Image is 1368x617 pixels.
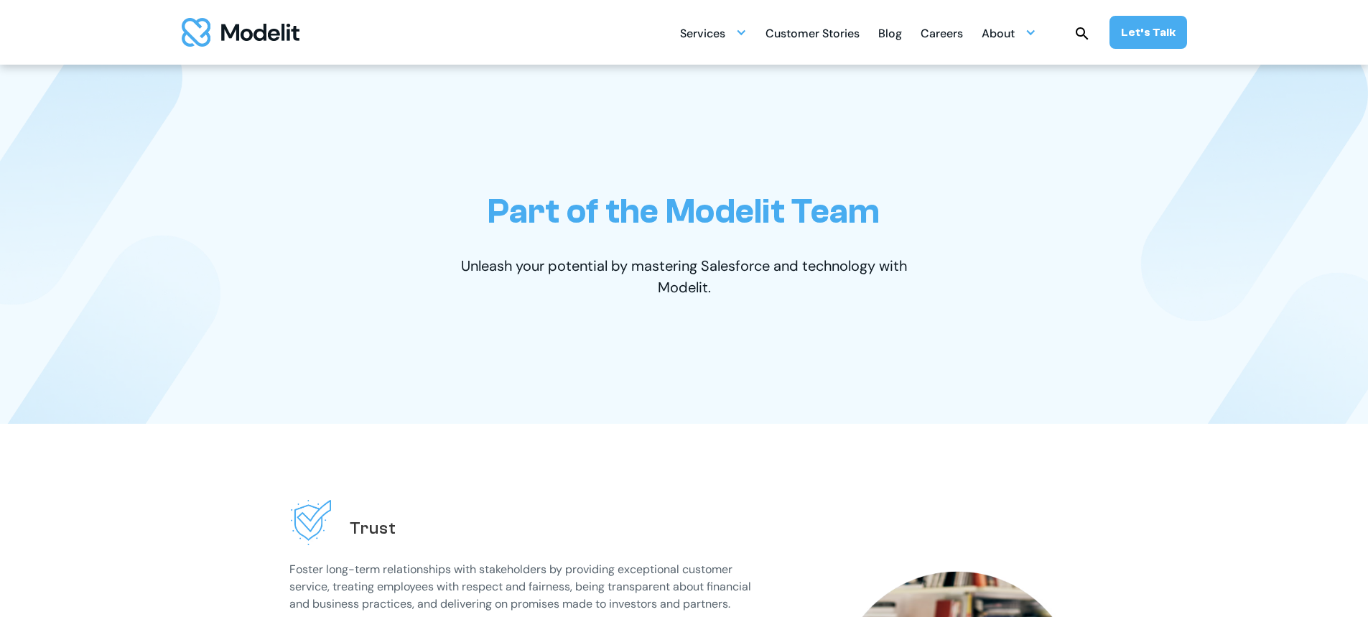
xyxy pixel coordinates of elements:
a: Let’s Talk [1109,16,1187,49]
h2: Trust [350,517,396,539]
div: Services [680,19,747,47]
a: Customer Stories [766,19,860,47]
div: About [982,21,1015,49]
div: About [982,19,1036,47]
div: Customer Stories [766,21,860,49]
div: Careers [921,21,963,49]
a: Blog [878,19,902,47]
div: Let’s Talk [1121,24,1176,40]
img: modelit logo [182,18,299,47]
div: Services [680,21,725,49]
a: Careers [921,19,963,47]
div: Blog [878,21,902,49]
p: Foster long-term relationships with stakeholders by providing exceptional customer service, treat... [289,561,763,613]
p: Unleash your potential by mastering Salesforce and technology with Modelit. [437,255,932,298]
h1: Part of the Modelit Team [488,191,880,232]
a: home [182,18,299,47]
